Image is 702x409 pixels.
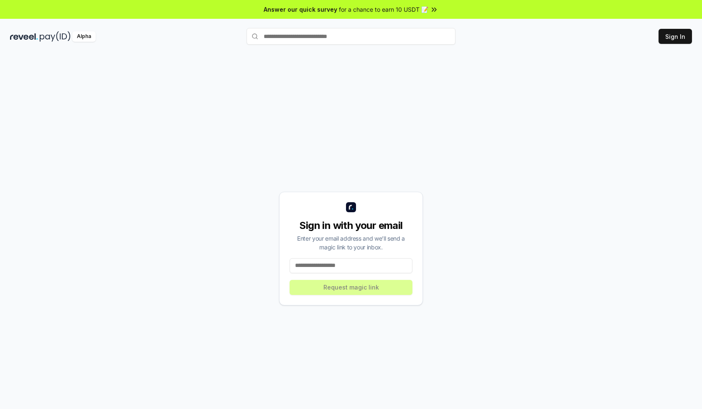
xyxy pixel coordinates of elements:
[10,31,38,42] img: reveel_dark
[659,29,692,44] button: Sign In
[72,31,96,42] div: Alpha
[40,31,71,42] img: pay_id
[290,234,412,251] div: Enter your email address and we’ll send a magic link to your inbox.
[264,5,337,14] span: Answer our quick survey
[290,219,412,232] div: Sign in with your email
[339,5,428,14] span: for a chance to earn 10 USDT 📝
[346,202,356,212] img: logo_small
